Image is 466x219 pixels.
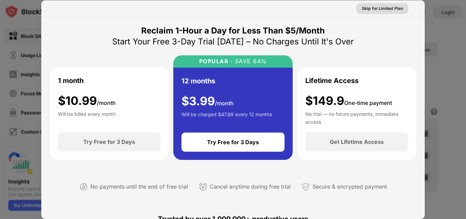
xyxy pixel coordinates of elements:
div: $149.9 [305,94,392,108]
div: Will be charged $47.88 every 12 months [181,111,272,124]
div: $ 3.99 [181,94,234,108]
div: Cancel anytime during free trial [210,182,291,192]
div: Try Free for 3 Days [207,139,259,146]
div: SAVE 64% [233,58,267,65]
div: Get Lifetime Access [330,138,384,145]
div: Try Free for 3 Days [83,138,135,145]
div: Start Your Free 3-Day Trial [DATE] – No Charges Until It's Over [112,36,354,47]
img: cancel-anytime [199,183,207,191]
img: not-paying [79,183,88,191]
div: POPULAR · [199,58,233,65]
span: One-time payment [344,99,392,106]
div: No trial — no future payments, immediate access [305,110,408,124]
div: Will be billed every month [58,110,116,124]
img: secured-payment [302,183,310,191]
div: No payments until the end of free trial [90,182,188,192]
div: Skip for Limited Plan [362,5,403,12]
div: Lifetime Access [305,76,359,86]
div: 12 months [181,76,215,86]
span: /month [215,100,234,107]
span: /month [97,99,116,106]
div: 1 month [58,76,84,86]
div: $ 10.99 [58,94,116,108]
div: Secure & encrypted payment [312,182,387,192]
div: Reclaim 1-Hour a Day for Less Than $5/Month [141,25,325,36]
